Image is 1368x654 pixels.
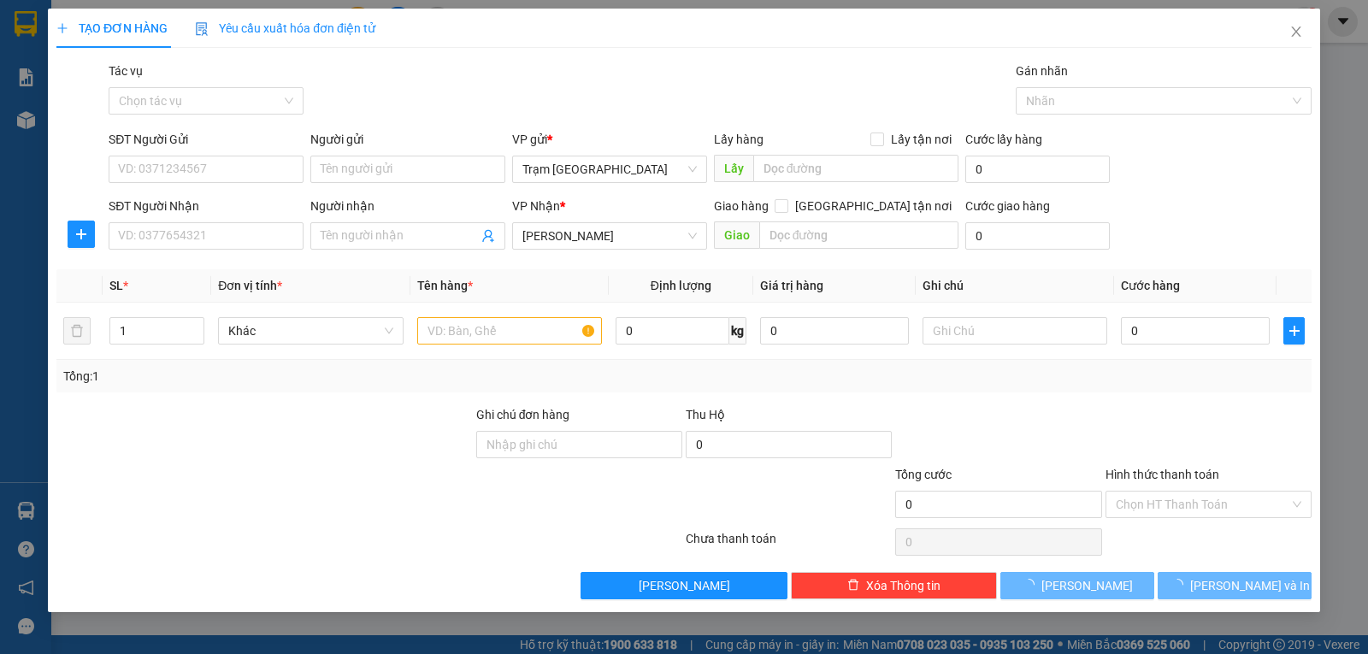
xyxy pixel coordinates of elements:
span: plus [56,22,68,34]
div: Chưa thanh toán [684,529,893,559]
span: Giao [714,221,759,249]
input: VD: Bàn, Ghế [417,317,602,345]
button: plus [1283,317,1305,345]
span: Giá trị hàng [760,279,823,292]
span: VP Nhận [512,199,560,213]
span: Định lượng [651,279,711,292]
span: Giao hàng [714,199,769,213]
input: Ghi Chú [923,317,1107,345]
span: Đơn vị tính [218,279,282,292]
label: Ghi chú đơn hàng [476,408,570,421]
span: loading [1023,579,1041,591]
button: [PERSON_NAME] và In [1158,572,1312,599]
button: plus [68,221,95,248]
span: kg [729,317,746,345]
span: plus [68,227,94,241]
div: Người gửi [310,130,505,149]
span: Thu Hộ [686,408,725,421]
span: Phan Thiết [522,223,697,249]
span: Khác [228,318,392,344]
button: deleteXóa Thông tin [791,572,997,599]
span: SL [109,279,123,292]
span: close [1289,25,1303,38]
div: Người nhận [310,197,505,215]
th: Ghi chú [916,269,1114,303]
img: icon [195,22,209,36]
input: Dọc đường [759,221,959,249]
span: Yêu cầu xuất hóa đơn điện tử [195,21,375,35]
input: Ghi chú đơn hàng [476,431,682,458]
span: [PERSON_NAME] [639,576,730,595]
input: Cước lấy hàng [965,156,1110,183]
label: Cước lấy hàng [965,133,1042,146]
label: Hình thức thanh toán [1106,468,1219,481]
button: Close [1272,9,1320,56]
span: Cước hàng [1121,279,1180,292]
label: Tác vụ [109,64,143,78]
input: Cước giao hàng [965,222,1110,250]
span: Tổng cước [895,468,952,481]
span: [GEOGRAPHIC_DATA] tận nơi [788,197,958,215]
div: SĐT Người Gửi [109,130,304,149]
span: Lấy tận nơi [884,130,958,149]
span: Tên hàng [417,279,473,292]
label: Cước giao hàng [965,199,1050,213]
input: Dọc đường [753,155,959,182]
label: Gán nhãn [1016,64,1068,78]
span: [PERSON_NAME] [1041,576,1133,595]
input: 0 [760,317,909,345]
span: loading [1171,579,1190,591]
span: Xóa Thông tin [866,576,940,595]
button: [PERSON_NAME] [1000,572,1154,599]
div: Tổng: 1 [63,367,529,386]
div: SĐT Người Nhận [109,197,304,215]
div: VP gửi [512,130,707,149]
span: delete [847,579,859,592]
button: [PERSON_NAME] [581,572,787,599]
span: plus [1284,324,1304,338]
button: delete [63,317,91,345]
span: Trạm Sài Gòn [522,156,697,182]
span: Lấy hàng [714,133,764,146]
span: TẠO ĐƠN HÀNG [56,21,168,35]
span: [PERSON_NAME] và In [1190,576,1310,595]
span: user-add [481,229,495,243]
span: Lấy [714,155,753,182]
